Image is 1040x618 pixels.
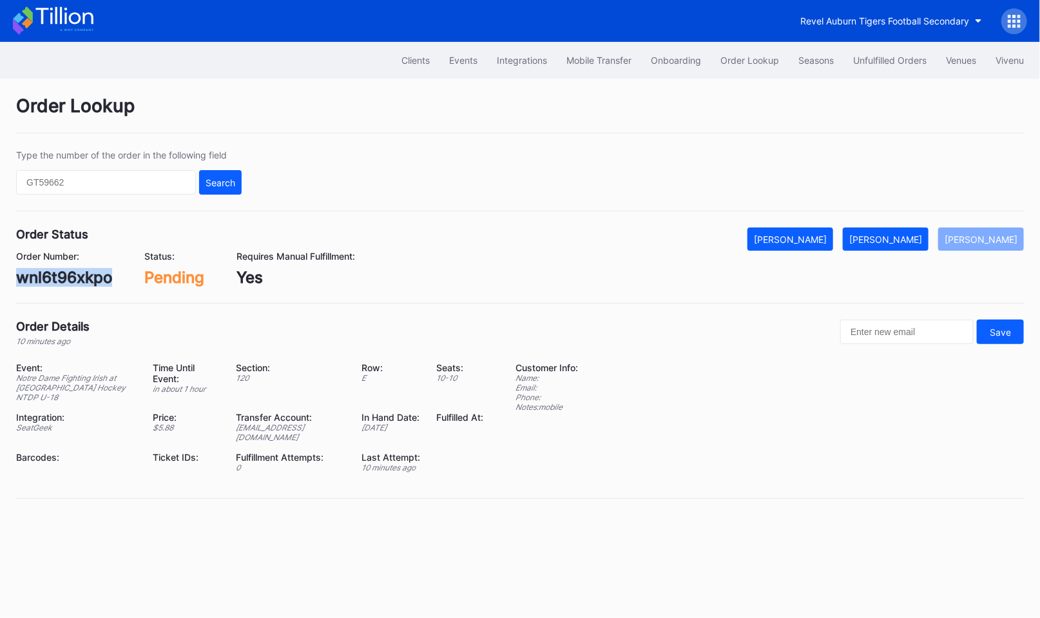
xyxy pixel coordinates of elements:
div: 120 [236,373,345,383]
div: Yes [236,268,355,287]
div: Order Status [16,227,88,241]
button: [PERSON_NAME] [747,227,833,251]
div: Transfer Account: [236,412,345,423]
div: Price: [153,412,220,423]
div: Unfulfilled Orders [853,55,927,66]
button: Search [199,170,242,195]
div: Last Attempt: [361,452,420,463]
div: 10 - 10 [436,373,483,383]
div: Section: [236,362,345,373]
button: Mobile Transfer [557,48,641,72]
input: Enter new email [840,320,974,344]
div: 10 minutes ago [361,463,420,472]
div: Requires Manual Fulfillment: [236,251,355,262]
div: 10 minutes ago [16,336,90,346]
div: [EMAIL_ADDRESS][DOMAIN_NAME] [236,423,345,442]
div: Status: [144,251,204,262]
div: Order Lookup [16,95,1024,133]
div: Venues [946,55,976,66]
div: Order Number: [16,251,112,262]
div: Ticket IDs: [153,452,220,463]
div: [PERSON_NAME] [849,234,922,245]
div: In Hand Date: [361,412,420,423]
div: [DATE] [361,423,420,432]
button: Save [977,320,1024,344]
div: Onboarding [651,55,701,66]
div: $ 5.88 [153,423,220,432]
button: [PERSON_NAME] [938,227,1024,251]
div: in about 1 hour [153,384,220,394]
div: Events [449,55,477,66]
button: Clients [392,48,439,72]
button: Revel Auburn Tigers Football Secondary [791,9,992,33]
div: Fulfillment Attempts: [236,452,345,463]
div: 0 [236,463,345,472]
div: Search [206,177,235,188]
div: Integration: [16,412,137,423]
input: GT59662 [16,170,196,195]
div: Phone: [515,392,578,402]
div: Order Lookup [720,55,779,66]
button: Onboarding [641,48,711,72]
div: Mobile Transfer [566,55,631,66]
button: [PERSON_NAME] [843,227,929,251]
div: Clients [401,55,430,66]
div: Seats: [436,362,483,373]
div: Barcodes: [16,452,137,463]
button: Integrations [487,48,557,72]
button: Vivenu [986,48,1034,72]
button: Venues [936,48,986,72]
div: Order Details [16,320,90,333]
div: Revel Auburn Tigers Football Secondary [800,15,969,26]
div: Email: [515,383,578,392]
div: Type the number of the order in the following field [16,150,242,160]
div: Customer Info: [515,362,578,373]
div: SeatGeek [16,423,137,432]
button: Order Lookup [711,48,789,72]
div: Pending [144,268,204,287]
div: Notes: mobile [515,402,578,412]
div: [PERSON_NAME] [754,234,827,245]
button: Events [439,48,487,72]
div: Time Until Event: [153,362,220,384]
div: Seasons [798,55,834,66]
div: Event: [16,362,137,373]
button: Seasons [789,48,843,72]
button: Unfulfilled Orders [843,48,936,72]
div: Vivenu [996,55,1024,66]
div: [PERSON_NAME] [945,234,1017,245]
div: Fulfilled At: [436,412,483,423]
div: Name: [515,373,578,383]
div: wnl6t96xkpo [16,268,112,287]
div: Notre Dame Fighting Irish at [GEOGRAPHIC_DATA] Hockey NTDP U-18 [16,373,137,402]
div: Save [990,327,1011,338]
div: E [361,373,420,383]
div: Integrations [497,55,547,66]
div: Row: [361,362,420,373]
